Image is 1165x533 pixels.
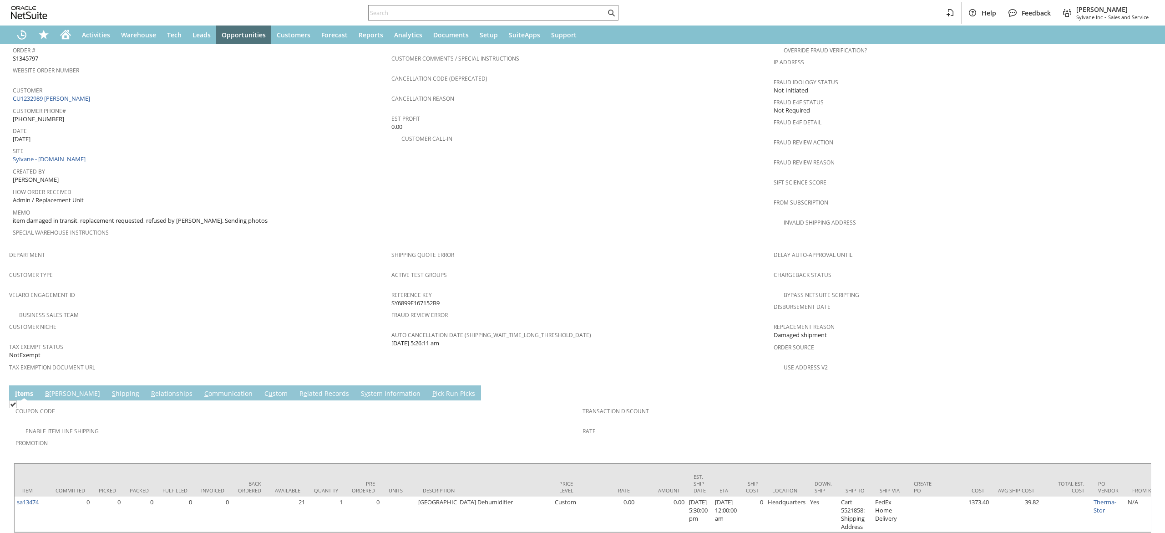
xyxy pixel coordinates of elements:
td: 39.82 [991,497,1041,532]
td: 1 [307,497,345,532]
a: Relationships [149,389,195,399]
a: Date [13,127,27,135]
a: IP Address [774,58,804,66]
span: [DATE] [13,135,30,143]
div: Total Est. Cost [1048,480,1084,494]
a: Cancellation Reason [391,95,454,102]
a: Est Profit [391,115,420,123]
span: y [365,389,368,398]
td: Custom [552,497,587,532]
span: e [304,389,307,398]
span: - [1104,14,1106,20]
input: Search [369,7,606,18]
div: Est. Ship Date [694,473,706,494]
a: Transaction Discount [582,407,649,415]
div: PO Vendor [1098,480,1119,494]
span: Damaged shipment [774,331,827,339]
svg: Home [60,29,71,40]
a: Fraud Review Action [774,138,833,146]
div: Picked [99,487,116,494]
div: Shortcuts [33,26,55,44]
div: Quantity [314,487,338,494]
span: item damaged in transit, replacement requested, refused by [PERSON_NAME]. Sending photos [13,216,268,225]
div: ETA [719,487,732,494]
span: [PERSON_NAME] [13,175,59,184]
a: Delay Auto-Approval Until [774,251,852,259]
td: 0.00 [637,497,687,532]
span: [DATE] 5:26:11 am [391,339,439,348]
a: Activities [76,26,116,44]
td: 21 [268,497,307,532]
a: Order Source [774,343,814,351]
span: u [268,389,273,398]
a: Replacement reason [774,323,835,331]
td: 0.00 [587,497,637,532]
a: Promotion [15,439,48,447]
a: Shipping Quote Error [391,251,454,259]
a: Reference Key [391,291,432,299]
td: Yes [808,497,839,532]
div: Packed [130,487,149,494]
span: C [204,389,208,398]
a: Leads [187,26,216,44]
a: Shipping [110,389,142,399]
a: Forecast [316,26,353,44]
span: SuiteApps [509,31,540,39]
a: Disbursement Date [774,303,831,311]
span: [PHONE_NUMBER] [13,115,64,123]
span: Sylvane Inc [1076,14,1103,20]
span: S [112,389,116,398]
a: Rate [582,427,596,435]
a: Auto Cancellation Date (shipping_wait_time_long_threshold_date) [391,331,591,339]
div: Invoiced [201,487,224,494]
a: Use Address V2 [784,364,828,371]
a: Custom [262,389,290,399]
td: 1373.40 [941,497,991,532]
span: P [432,389,436,398]
span: B [45,389,49,398]
a: B[PERSON_NAME] [43,389,102,399]
div: Amount [643,487,680,494]
a: Active Test Groups [391,271,447,279]
td: Cart 5521858: Shipping Address [839,497,873,532]
span: R [151,389,155,398]
a: Customer Niche [9,323,56,331]
a: Fraud Review Reason [774,159,835,166]
a: Cancellation Code (deprecated) [391,75,487,82]
a: Customer [13,87,42,94]
a: Setup [474,26,503,44]
span: Setup [480,31,498,39]
div: Ship Via [880,487,900,494]
a: Tax Exemption Document URL [9,364,95,371]
a: Analytics [389,26,428,44]
a: Warehouse [116,26,162,44]
div: Down. Ship [815,480,832,494]
span: Support [551,31,577,39]
span: Not Required [774,106,810,115]
a: Velaro Engagement ID [9,291,75,299]
span: Reports [359,31,383,39]
div: Location [772,487,801,494]
a: Fraud E4F Detail [774,118,821,126]
div: Create PO [914,480,934,494]
a: Override Fraud Verification? [784,46,867,54]
td: 0 [345,497,382,532]
a: sa13474 [17,498,39,506]
a: Enable Item Line Shipping [25,427,99,435]
span: Documents [433,31,469,39]
a: Fraud E4F Status [774,98,824,106]
div: Rate [593,487,630,494]
div: Ship To [846,487,866,494]
a: CU1232989 [PERSON_NAME] [13,94,92,102]
span: Forecast [321,31,348,39]
a: Fraud Review Error [391,311,448,319]
span: Feedback [1022,9,1051,17]
div: Pre Ordered [352,480,375,494]
a: System Information [359,389,423,399]
a: Department [9,251,45,259]
a: Tax Exempt Status [9,343,63,351]
span: Leads [192,31,211,39]
span: I [15,389,17,398]
div: Available [275,487,300,494]
a: Customer Comments / Special Instructions [391,55,519,62]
